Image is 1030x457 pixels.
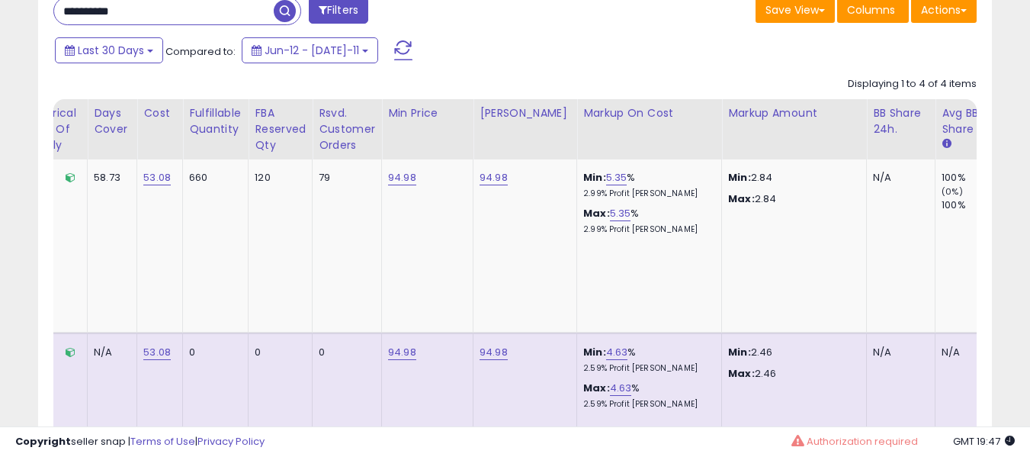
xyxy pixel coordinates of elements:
[189,105,242,137] div: Fulfillable Quantity
[728,191,755,206] strong: Max:
[583,381,710,410] div: %
[189,171,236,185] div: 660
[15,434,71,449] strong: Copyright
[873,105,929,137] div: BB Share 24h.
[94,171,125,185] div: 58.73
[583,170,606,185] b: Min:
[728,346,855,359] p: 2.46
[388,345,416,360] a: 94.98
[583,363,710,374] p: 2.59% Profit [PERSON_NAME]
[942,105,997,137] div: Avg BB Share
[583,345,606,359] b: Min:
[728,192,855,206] p: 2.84
[728,367,855,381] p: 2.46
[25,105,81,153] div: Historical Days Of Supply
[94,105,130,137] div: Days Cover
[165,44,236,59] span: Compared to:
[15,435,265,449] div: seller snap | |
[953,434,1015,449] span: 2025-08-11 19:47 GMT
[242,37,378,63] button: Jun-12 - [DATE]-11
[55,37,163,63] button: Last 30 Days
[873,346,923,359] div: N/A
[583,381,610,395] b: Max:
[255,346,300,359] div: 0
[94,346,125,359] div: N/A
[583,171,710,199] div: %
[606,345,628,360] a: 4.63
[847,2,895,18] span: Columns
[728,170,751,185] strong: Min:
[189,346,236,359] div: 0
[480,105,570,121] div: [PERSON_NAME]
[942,198,1003,212] div: 100%
[942,185,963,198] small: (0%)
[130,434,195,449] a: Terms of Use
[319,171,370,185] div: 79
[583,105,715,121] div: Markup on Cost
[583,188,710,199] p: 2.99% Profit [PERSON_NAME]
[78,43,144,58] span: Last 30 Days
[143,170,171,185] a: 53.08
[728,345,751,359] strong: Min:
[197,434,265,449] a: Privacy Policy
[583,224,710,235] p: 2.99% Profit [PERSON_NAME]
[319,346,370,359] div: 0
[873,171,923,185] div: N/A
[606,170,627,185] a: 5.35
[610,381,632,396] a: 4.63
[942,171,1003,185] div: 100%
[728,171,855,185] p: 2.84
[942,346,992,359] div: N/A
[480,170,508,185] a: 94.98
[480,345,508,360] a: 94.98
[319,105,375,153] div: Rsvd. Customer Orders
[728,366,755,381] strong: Max:
[583,346,710,374] div: %
[583,399,710,410] p: 2.59% Profit [PERSON_NAME]
[255,105,306,153] div: FBA Reserved Qty
[255,171,300,185] div: 120
[610,206,631,221] a: 5.35
[848,77,977,92] div: Displaying 1 to 4 of 4 items
[143,105,176,121] div: Cost
[583,206,610,220] b: Max:
[728,105,860,121] div: Markup Amount
[265,43,359,58] span: Jun-12 - [DATE]-11
[942,137,951,151] small: Avg BB Share.
[577,99,722,159] th: The percentage added to the cost of goods (COGS) that forms the calculator for Min & Max prices.
[388,105,467,121] div: Min Price
[388,170,416,185] a: 94.98
[143,345,171,360] a: 53.08
[583,207,710,235] div: %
